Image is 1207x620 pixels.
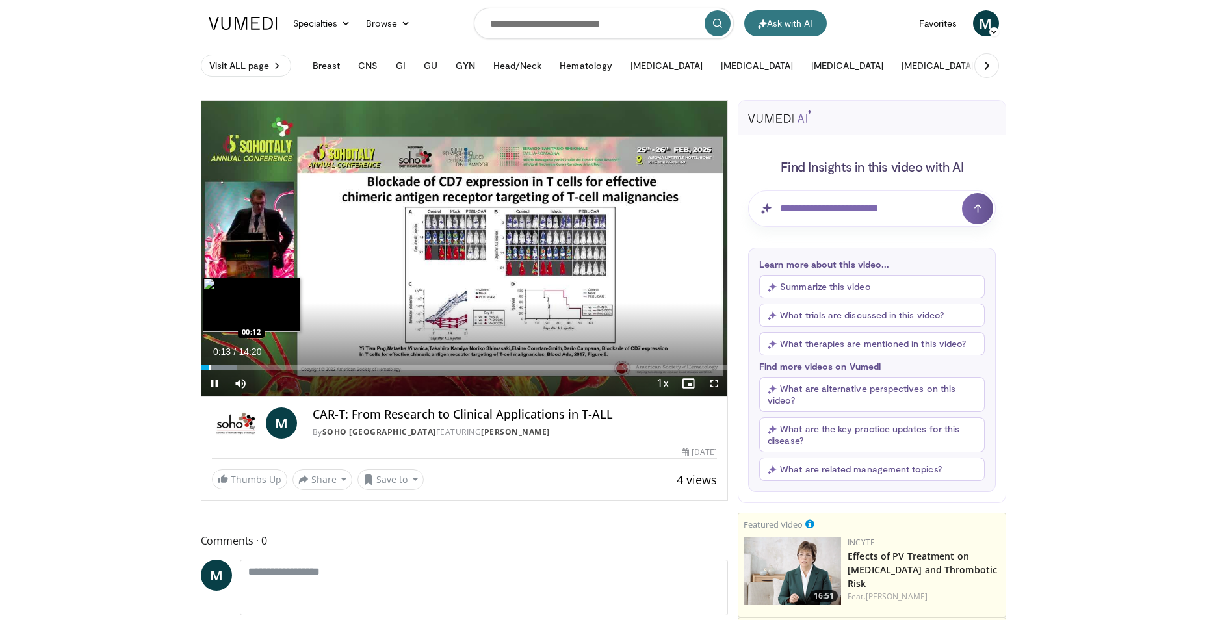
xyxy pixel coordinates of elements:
[552,53,620,79] button: Hematology
[201,365,728,370] div: Progress Bar
[911,10,965,36] a: Favorites
[748,110,812,123] img: vumedi-ai-logo.svg
[803,53,891,79] button: [MEDICAL_DATA]
[201,532,729,549] span: Comments 0
[759,377,985,412] button: What are alternative perspectives on this video?
[203,278,300,332] img: image.jpeg
[201,55,291,77] a: Visit ALL page
[810,590,838,602] span: 16:51
[292,469,353,490] button: Share
[649,370,675,396] button: Playback Rate
[759,458,985,481] button: What are related management topics?
[848,550,997,589] a: Effects of PV Treatment on [MEDICAL_DATA] and Thrombotic Risk
[701,370,727,396] button: Fullscreen
[759,304,985,327] button: What trials are discussed in this video?
[357,469,424,490] button: Save to
[486,53,550,79] button: Head/Neck
[448,53,482,79] button: GYN
[748,158,996,175] h4: Find Insights in this video with AI
[313,426,718,438] div: By FEATURING
[744,537,841,605] img: d87faa72-4e92-4a7a-bc57-4b4514b4505e.png.150x105_q85_crop-smart_upscale.png
[474,8,734,39] input: Search topics, interventions
[213,346,231,357] span: 0:13
[285,10,359,36] a: Specialties
[744,537,841,605] a: 16:51
[759,417,985,452] button: What are the key practice updates for this disease?
[744,519,803,530] small: Featured Video
[209,17,278,30] img: VuMedi Logo
[234,346,237,357] span: /
[350,53,385,79] button: CNS
[201,560,232,591] a: M
[313,407,718,422] h4: CAR-T: From Research to Clinical Applications in T-ALL
[894,53,981,79] button: [MEDICAL_DATA]
[212,407,261,439] img: SOHO Italy
[201,370,227,396] button: Pause
[481,426,550,437] a: [PERSON_NAME]
[759,259,985,270] p: Learn more about this video...
[713,53,801,79] button: [MEDICAL_DATA]
[212,469,287,489] a: Thumbs Up
[848,591,1000,602] div: Feat.
[973,10,999,36] a: M
[675,370,701,396] button: Enable picture-in-picture mode
[677,472,717,487] span: 4 views
[759,332,985,355] button: What therapies are mentioned in this video?
[623,53,710,79] button: [MEDICAL_DATA]
[866,591,928,602] a: [PERSON_NAME]
[759,275,985,298] button: Summarize this video
[682,446,717,458] div: [DATE]
[848,537,875,548] a: Incyte
[201,101,728,397] video-js: Video Player
[305,53,348,79] button: Breast
[744,10,827,36] button: Ask with AI
[748,190,996,227] input: Question for AI
[239,346,261,357] span: 14:20
[388,53,413,79] button: GI
[266,407,297,439] a: M
[322,426,436,437] a: SOHO [GEOGRAPHIC_DATA]
[358,10,418,36] a: Browse
[227,370,253,396] button: Mute
[416,53,445,79] button: GU
[759,361,985,372] p: Find more videos on Vumedi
